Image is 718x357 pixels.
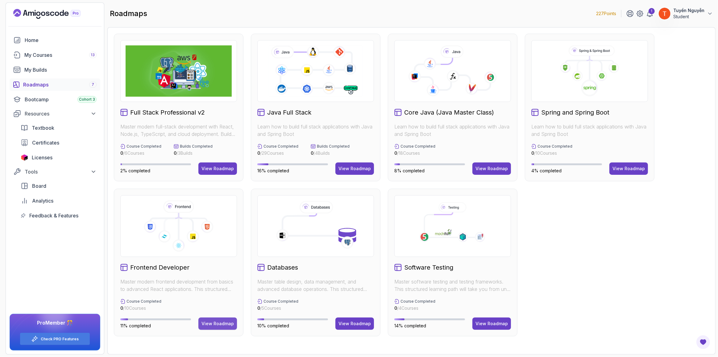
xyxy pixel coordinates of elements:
p: 227 Points [596,10,616,17]
p: / 29 Courses [257,150,298,156]
a: analytics [17,195,100,207]
h2: Software Testing [404,263,453,272]
span: Analytics [32,197,53,204]
p: / 3 Builds [174,150,213,156]
button: View Roadmap [472,317,511,330]
p: Course Completed [401,144,435,149]
button: Tools [10,166,100,177]
a: builds [10,64,100,76]
h2: Core Java (Java Master Class) [404,108,494,117]
span: 0 [394,150,397,156]
a: Landing page [13,9,95,19]
p: / 4 Builds [311,150,350,156]
button: View Roadmap [335,162,374,175]
div: View Roadmap [201,321,234,327]
a: licenses [17,151,100,164]
span: 0 [257,305,260,311]
span: Board [32,182,46,190]
div: View Roadmap [201,166,234,172]
h2: Java Full Stack [267,108,311,117]
img: jetbrains icon [21,154,28,161]
a: textbook [17,122,100,134]
span: Licenses [32,154,52,161]
span: Textbook [32,124,54,132]
a: courses [10,49,100,61]
p: / 4 Courses [394,305,435,311]
p: Student [673,14,704,20]
h2: Frontend Developer [130,263,189,272]
div: Bootcamp [25,96,97,103]
span: 0 [531,150,534,156]
div: Resources [25,110,97,117]
button: View Roadmap [198,162,237,175]
h2: Spring and Spring Boot [541,108,609,117]
button: Check PRO Features [20,333,90,345]
span: 0 [311,150,313,156]
p: Master modern frontend development from basics to advanced React applications. This structured le... [120,278,237,293]
span: 10% completed [257,323,289,328]
h2: Full Stack Professional v2 [130,108,205,117]
p: Builds Completed [317,144,350,149]
p: Course Completed [127,299,161,304]
a: 1 [646,10,654,17]
button: user profile imageTuyển NguyễnStudent [658,7,713,20]
div: My Builds [24,66,97,73]
div: View Roadmap [612,166,645,172]
p: Learn how to build full stack applications with Java and Spring Boot [394,123,511,138]
a: certificates [17,136,100,149]
div: 1 [649,8,655,14]
h2: Databases [267,263,298,272]
div: View Roadmap [475,321,508,327]
p: Course Completed [264,299,298,304]
span: 16% completed [257,168,289,173]
span: 0 [120,150,123,156]
button: View Roadmap [472,162,511,175]
span: 0 [120,305,123,311]
div: Home [25,36,97,44]
p: Course Completed [401,299,435,304]
p: / 5 Courses [257,305,298,311]
span: Feedback & Features [29,212,78,219]
p: Course Completed [127,144,161,149]
p: / 10 Courses [531,150,572,156]
button: Open Feedback Button [696,335,711,350]
span: 13 [91,52,95,57]
p: Master modern full-stack development with React, Node.js, TypeScript, and cloud deployment. Build... [120,123,237,138]
p: Master software testing and testing frameworks. This structured learning path will take you from ... [394,278,511,293]
p: / 6 Courses [120,150,161,156]
span: 8% completed [394,168,425,173]
div: View Roadmap [338,166,371,172]
img: Full Stack Professional v2 [126,45,232,97]
img: user profile image [659,8,670,19]
p: Master table design, data management, and advanced database operations. This structured learning ... [257,278,374,293]
span: 14% completed [394,323,426,328]
div: View Roadmap [338,321,371,327]
span: 4% completed [531,168,562,173]
p: Learn how to build full stack applications with Java and Spring Boot [531,123,648,138]
span: Certificates [32,139,59,146]
button: View Roadmap [198,317,237,330]
a: home [10,34,100,46]
a: roadmaps [10,78,100,91]
p: / 10 Courses [120,305,161,311]
p: Course Completed [264,144,298,149]
div: Roadmaps [23,81,97,88]
div: Tools [25,168,97,175]
button: View Roadmap [609,162,648,175]
span: 0 [174,150,176,156]
span: 0 [257,150,260,156]
p: Course Completed [537,144,572,149]
button: View Roadmap [335,317,374,330]
p: Builds Completed [180,144,213,149]
a: feedback [17,209,100,222]
h2: roadmaps [110,9,147,19]
button: Resources [10,108,100,119]
a: board [17,180,100,192]
p: / 18 Courses [394,150,435,156]
span: 2% completed [120,168,150,173]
